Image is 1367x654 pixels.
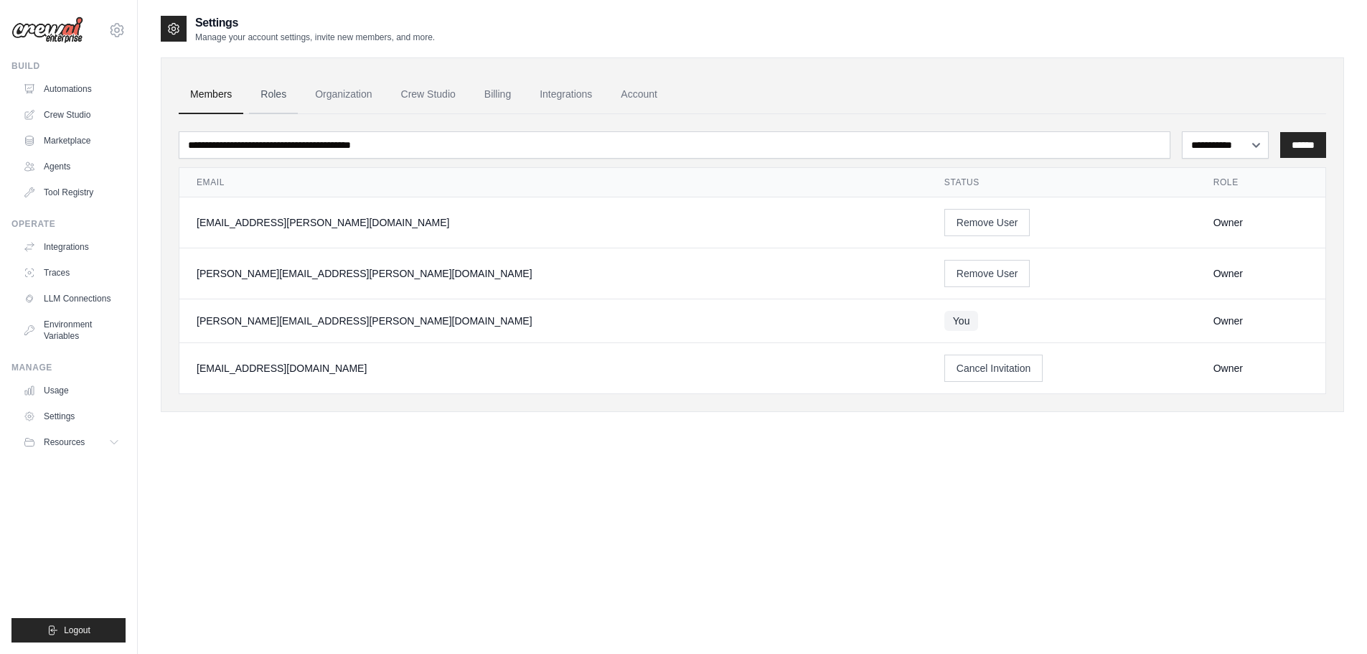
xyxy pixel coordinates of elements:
div: Owner [1213,314,1308,328]
button: Logout [11,618,126,643]
a: Crew Studio [390,75,467,114]
a: Automations [17,78,126,101]
img: Logo [11,17,83,44]
a: Traces [17,261,126,284]
h2: Settings [195,14,435,32]
a: Account [609,75,669,114]
a: Crew Studio [17,103,126,126]
a: LLM Connections [17,287,126,310]
th: Role [1196,168,1325,197]
span: You [944,311,979,331]
button: Remove User [944,260,1030,287]
div: [PERSON_NAME][EMAIL_ADDRESS][PERSON_NAME][DOMAIN_NAME] [197,266,910,281]
button: Cancel Invitation [944,355,1043,382]
a: Agents [17,155,126,178]
a: Settings [17,405,126,428]
div: [EMAIL_ADDRESS][DOMAIN_NAME] [197,361,910,375]
a: Roles [249,75,298,114]
div: Build [11,60,126,72]
a: Tool Registry [17,181,126,204]
a: Members [179,75,243,114]
a: Environment Variables [17,313,126,347]
div: [PERSON_NAME][EMAIL_ADDRESS][PERSON_NAME][DOMAIN_NAME] [197,314,910,328]
a: Integrations [528,75,603,114]
a: Marketplace [17,129,126,152]
button: Resources [17,431,126,454]
p: Manage your account settings, invite new members, and more. [195,32,435,43]
a: Billing [473,75,522,114]
a: Organization [304,75,383,114]
div: [EMAIL_ADDRESS][PERSON_NAME][DOMAIN_NAME] [197,215,910,230]
a: Usage [17,379,126,402]
div: Operate [11,218,126,230]
div: Owner [1213,361,1308,375]
button: Remove User [944,209,1030,236]
a: Integrations [17,235,126,258]
span: Resources [44,436,85,448]
div: Owner [1213,266,1308,281]
div: Owner [1213,215,1308,230]
th: Email [179,168,927,197]
span: Logout [64,625,90,636]
th: Status [927,168,1196,197]
div: Manage [11,362,126,373]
